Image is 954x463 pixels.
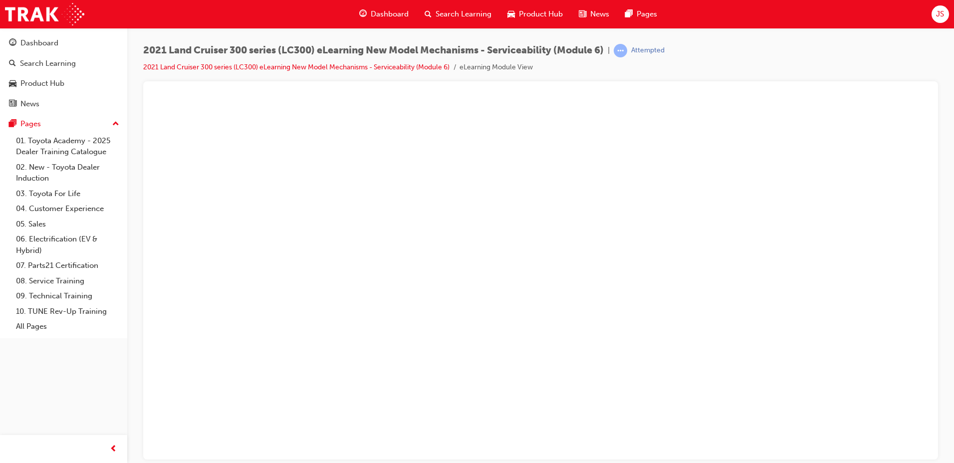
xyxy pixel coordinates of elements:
[936,8,944,20] span: JS
[12,201,123,217] a: 04. Customer Experience
[614,44,627,57] span: learningRecordVerb_ATTEMPT-icon
[436,8,491,20] span: Search Learning
[20,98,39,110] div: News
[617,4,665,24] a: pages-iconPages
[5,3,84,25] img: Trak
[9,59,16,68] span: search-icon
[4,54,123,73] a: Search Learning
[519,8,563,20] span: Product Hub
[12,133,123,160] a: 01. Toyota Academy - 2025 Dealer Training Catalogue
[112,118,119,131] span: up-icon
[12,160,123,186] a: 02. New - Toyota Dealer Induction
[20,78,64,89] div: Product Hub
[110,443,117,456] span: prev-icon
[4,74,123,93] a: Product Hub
[625,8,633,20] span: pages-icon
[4,115,123,133] button: Pages
[9,39,16,48] span: guage-icon
[371,8,409,20] span: Dashboard
[12,273,123,289] a: 08. Service Training
[499,4,571,24] a: car-iconProduct Hub
[9,100,16,109] span: news-icon
[637,8,657,20] span: Pages
[507,8,515,20] span: car-icon
[12,288,123,304] a: 09. Technical Training
[4,95,123,113] a: News
[143,45,604,56] span: 2021 Land Cruiser 300 series (LC300) eLearning New Model Mechanisms - Serviceability (Module 6)
[579,8,586,20] span: news-icon
[20,37,58,49] div: Dashboard
[359,8,367,20] span: guage-icon
[20,58,76,69] div: Search Learning
[12,304,123,319] a: 10. TUNE Rev-Up Training
[20,118,41,130] div: Pages
[12,217,123,232] a: 05. Sales
[460,62,533,73] li: eLearning Module View
[425,8,432,20] span: search-icon
[631,46,665,55] div: Attempted
[4,34,123,52] a: Dashboard
[143,63,450,71] a: 2021 Land Cruiser 300 series (LC300) eLearning New Model Mechanisms - Serviceability (Module 6)
[571,4,617,24] a: news-iconNews
[4,32,123,115] button: DashboardSearch LearningProduct HubNews
[12,231,123,258] a: 06. Electrification (EV & Hybrid)
[932,5,949,23] button: JS
[417,4,499,24] a: search-iconSearch Learning
[9,120,16,129] span: pages-icon
[608,45,610,56] span: |
[12,319,123,334] a: All Pages
[9,79,16,88] span: car-icon
[590,8,609,20] span: News
[351,4,417,24] a: guage-iconDashboard
[12,186,123,202] a: 03. Toyota For Life
[12,258,123,273] a: 07. Parts21 Certification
